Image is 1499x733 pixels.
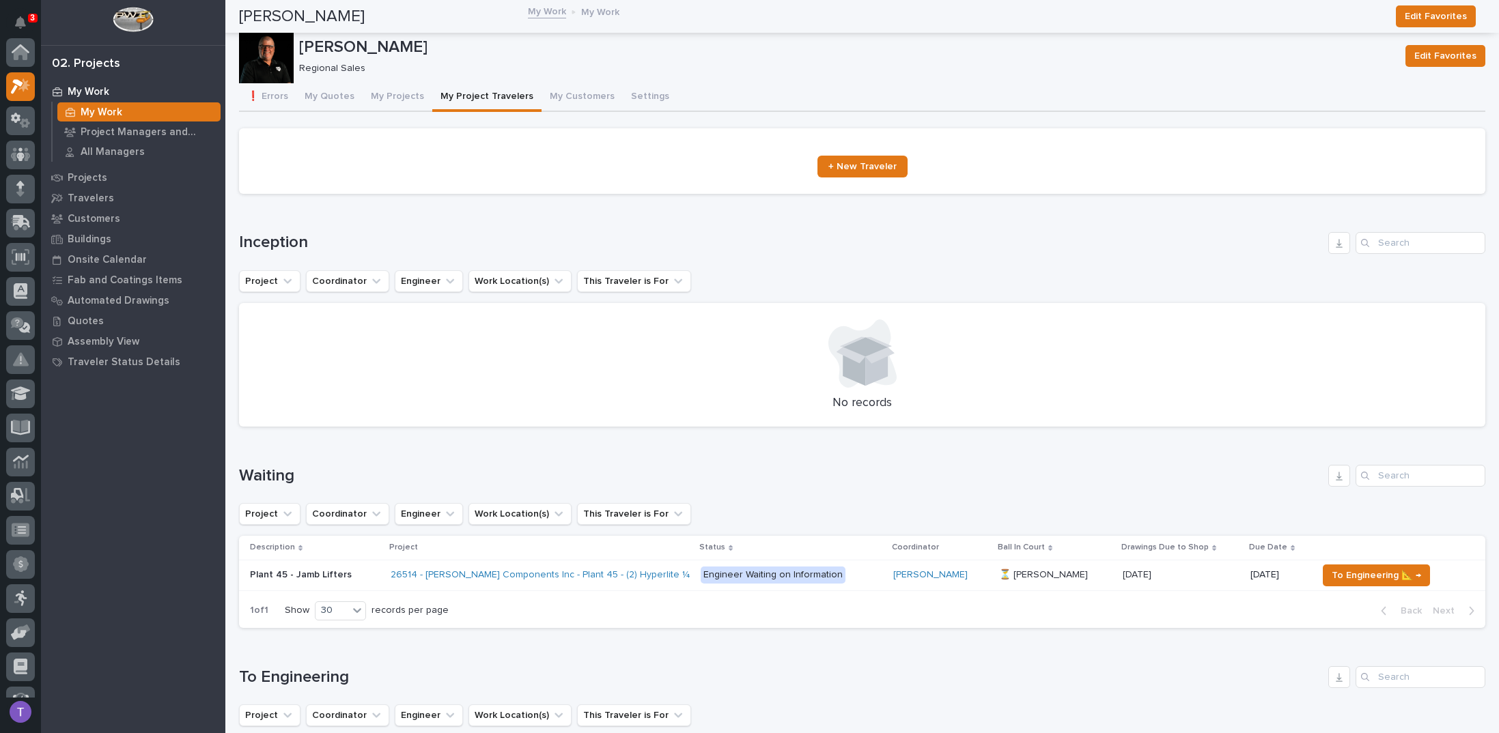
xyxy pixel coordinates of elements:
button: Work Location(s) [468,270,572,292]
p: Customers [68,213,120,225]
input: Search [1356,465,1485,487]
a: Project Managers and Engineers [53,122,225,141]
h1: To Engineering [239,667,1323,687]
div: 02. Projects [52,57,120,72]
p: Quotes [68,315,104,328]
button: Project [239,503,300,525]
p: Project [389,540,418,555]
button: Coordinator [306,270,389,292]
button: To Engineering 📐 → [1323,564,1430,586]
a: My Work [528,3,566,18]
a: Customers [41,208,225,229]
p: Project Managers and Engineers [81,126,215,139]
button: My Customers [542,83,623,112]
button: Edit Favorites [1405,45,1485,67]
img: Workspace Logo [113,7,153,32]
span: To Engineering 📐 → [1332,567,1421,584]
p: 1 of 1 [239,594,279,627]
div: Notifications3 [17,16,35,38]
p: Automated Drawings [68,295,169,307]
p: Travelers [68,192,114,205]
p: All Managers [81,146,145,158]
p: [PERSON_NAME] [299,38,1395,57]
p: Ball In Court [998,540,1045,555]
p: Plant 45 - Jamb Lifters [250,566,354,581]
p: Onsite Calendar [68,254,147,266]
p: My Work [81,106,122,119]
p: Status [699,540,725,555]
span: Edit Favorites [1414,48,1476,64]
a: 26514 - [PERSON_NAME] Components Inc - Plant 45 - (2) Hyperlite ¼ ton bridge cranes; 24’ x 60’ [391,569,813,581]
a: [PERSON_NAME] [893,569,968,581]
button: ❗ Errors [239,83,296,112]
button: users-avatar [6,698,35,726]
p: Show [285,605,309,616]
button: Back [1370,605,1427,617]
button: Engineer [395,503,463,525]
a: My Work [53,102,225,121]
button: This Traveler is For [577,704,691,726]
p: Buildings [68,233,111,246]
p: [DATE] [1123,566,1154,581]
tr: Plant 45 - Jamb LiftersPlant 45 - Jamb Lifters 26514 - [PERSON_NAME] Components Inc - Plant 45 - ... [239,560,1485,590]
input: Search [1356,666,1485,688]
button: This Traveler is For [577,503,691,525]
button: Engineer [395,704,463,726]
a: Onsite Calendar [41,249,225,270]
a: Traveler Status Details [41,351,225,372]
p: 3 [30,13,35,23]
a: Assembly View [41,331,225,351]
p: Traveler Status Details [68,356,180,369]
p: My Work [581,3,619,18]
a: Travelers [41,188,225,208]
button: My Quotes [296,83,363,112]
button: Coordinator [306,503,389,525]
button: Work Location(s) [468,704,572,726]
a: Projects [41,167,225,188]
p: Due Date [1249,540,1287,555]
span: Back [1392,605,1422,617]
button: My Projects [363,83,432,112]
input: Search [1356,232,1485,254]
a: All Managers [53,142,225,161]
button: My Project Travelers [432,83,542,112]
a: + New Traveler [817,156,908,177]
button: Work Location(s) [468,503,572,525]
a: Buildings [41,229,225,249]
p: [DATE] [1250,569,1306,581]
button: Next [1427,605,1485,617]
span: + New Traveler [828,162,897,171]
p: My Work [68,86,109,98]
button: This Traveler is For [577,270,691,292]
p: Projects [68,172,107,184]
p: Coordinator [892,540,939,555]
button: Project [239,270,300,292]
p: Drawings Due to Shop [1121,540,1209,555]
a: Quotes [41,311,225,331]
button: Notifications [6,8,35,37]
button: Coordinator [306,704,389,726]
h1: Waiting [239,466,1323,486]
p: Fab and Coatings Items [68,274,182,287]
p: Regional Sales [299,63,1389,74]
a: Automated Drawings [41,290,225,311]
p: Assembly View [68,336,139,348]
div: Engineer Waiting on Information [701,566,845,584]
p: No records [255,396,1469,411]
button: Project [239,704,300,726]
a: Fab and Coatings Items [41,270,225,290]
a: My Work [41,81,225,102]
span: Next [1433,605,1463,617]
h1: Inception [239,233,1323,253]
button: Settings [623,83,677,112]
button: Engineer [395,270,463,292]
div: 30 [316,603,348,618]
p: ⏳ [PERSON_NAME] [999,566,1091,581]
p: records per page [372,605,449,616]
p: Description [250,540,295,555]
